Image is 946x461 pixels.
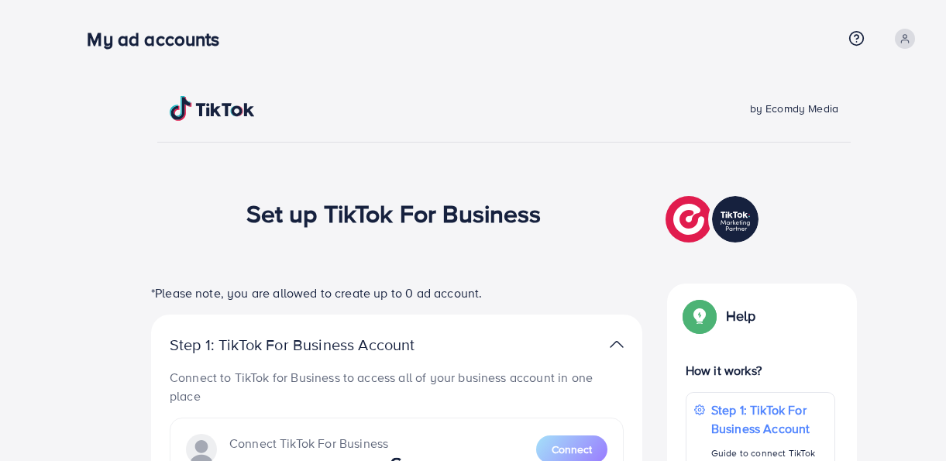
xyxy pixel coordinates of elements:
[666,192,762,246] img: TikTok partner
[686,361,835,380] p: How it works?
[170,96,255,121] img: TikTok
[246,198,542,228] h1: Set up TikTok For Business
[610,333,624,356] img: TikTok partner
[686,302,714,330] img: Popup guide
[750,101,838,116] span: by Ecomdy Media
[726,307,756,325] p: Help
[170,335,464,354] p: Step 1: TikTok For Business Account
[711,401,827,438] p: Step 1: TikTok For Business Account
[87,28,232,50] h3: My ad accounts
[151,284,642,302] p: *Please note, you are allowed to create up to 0 ad account.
